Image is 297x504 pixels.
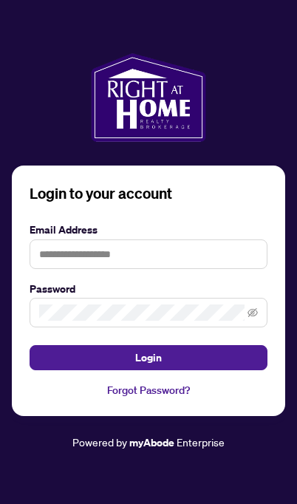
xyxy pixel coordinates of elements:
button: Login [30,345,267,370]
span: eye-invisible [247,307,258,318]
label: Password [30,281,267,297]
span: Login [135,346,162,370]
a: myAbode [129,435,174,451]
label: Email Address [30,222,267,238]
h3: Login to your account [30,183,267,204]
span: Powered by [72,435,127,449]
img: ma-logo [91,53,205,142]
span: Enterprise [177,435,225,449]
a: Forgot Password? [30,382,267,398]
